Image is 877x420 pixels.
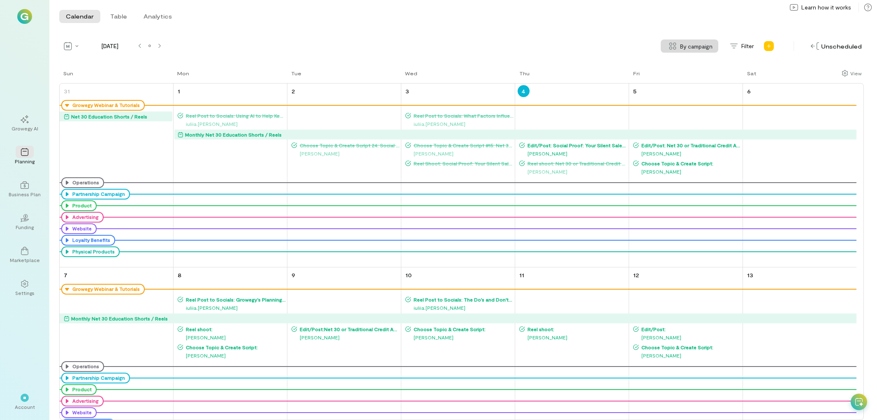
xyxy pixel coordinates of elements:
a: September 4, 2025 [518,85,530,97]
div: Product [70,386,92,393]
div: Growegy Webinar & Tutorials [61,100,145,111]
span: Reel Post to Socials: What Factors Influence Your Business Credit Score? [411,112,514,119]
a: Monday [173,69,191,83]
div: Fri [633,70,640,77]
div: [PERSON_NAME] [178,333,286,341]
div: Tue [291,70,301,77]
div: Partnership Campaign [70,191,125,197]
div: Growegy AI [12,125,38,132]
button: Table [104,10,134,23]
a: September 12, 2025 [632,269,641,281]
span: [DATE] [85,42,135,50]
a: September 5, 2025 [632,85,638,97]
span: Filter [741,42,754,50]
span: Reel Shoot: Social Proof: Your Silent Salesperson [411,160,514,167]
a: August 31, 2025 [62,85,72,97]
a: September 9, 2025 [290,269,297,281]
a: Funding [10,207,39,237]
a: September 1, 2025 [176,85,182,97]
button: Analytics [137,10,178,23]
span: By campaign [680,42,713,51]
div: Advertising [70,214,99,220]
div: Partnership Campaign [61,189,130,200]
a: Business Plan [10,174,39,204]
a: September 6, 2025 [745,85,752,97]
div: iuliia.[PERSON_NAME] [178,304,286,312]
div: Add new program [762,39,775,53]
span: Reel shoot: Net 30 or Traditional Credit Accounts: What’s Best for Business? [525,160,628,167]
a: Marketplace [10,240,39,270]
div: Website [61,223,97,234]
td: August 31, 2025 [60,84,174,267]
div: Operations [61,361,104,372]
a: Tuesday [287,69,303,83]
a: September 13, 2025 [745,269,755,281]
td: September 1, 2025 [174,84,287,267]
span: Choose Topic & Create Script: [639,344,742,350]
div: Business Plan [9,191,41,197]
div: Product [61,200,97,211]
td: September 5, 2025 [629,84,743,267]
div: [PERSON_NAME] [633,149,742,158]
div: Loyalty Benefits [61,235,115,246]
div: Growegy Webinar & Tutorials [61,284,145,295]
div: iuliia.[PERSON_NAME] [405,304,514,312]
div: Operations [70,179,99,186]
span: Edit/Post: Social Proof: Your Silent Salesperson [525,142,628,149]
div: Account [15,404,35,410]
a: September 3, 2025 [404,85,411,97]
span: Choose Topic & Create Script: [639,160,742,167]
div: Settings [15,290,35,296]
span: Choose Topic & Create Script #15: Net 30 or Traditional Credit Accounts: What’s Best for Business? [411,142,514,149]
span: Edit/Post: [639,326,742,332]
div: [PERSON_NAME] [178,351,286,360]
div: [PERSON_NAME] [519,333,628,341]
div: View [850,70,862,77]
a: Friday [629,69,641,83]
div: Website [70,225,92,232]
div: Website [70,409,92,416]
div: Net 30 Education Shorts / Reels [71,112,147,121]
a: Settings [10,273,39,303]
div: Growegy Webinar & Tutorials [70,102,140,109]
a: September 7, 2025 [62,269,69,281]
span: Choose Topic & Create Script: [183,344,286,350]
div: [PERSON_NAME] [519,149,628,158]
div: Thu [519,70,530,77]
a: Saturday [743,69,758,83]
span: Learn how it works [801,3,851,12]
span: Reel Post to Socials: The Do's and Don'ts of Customer Engagement [411,296,514,303]
div: Monthly Net 30 Education Shorts / Reels [185,130,282,139]
td: September 6, 2025 [743,84,856,267]
span: Edit/Post: Net 30 or Traditional Credit Accounts: What’s Best for Business? [639,142,742,149]
div: [PERSON_NAME] [405,149,514,158]
td: September 4, 2025 [515,84,629,267]
div: iuliia.[PERSON_NAME] [405,120,514,128]
div: [PERSON_NAME] [292,333,400,341]
a: September 2, 2025 [290,85,296,97]
div: Website [61,407,97,418]
a: September 8, 2025 [176,269,183,281]
div: Advertising [61,212,104,223]
span: Reel shoot: [183,326,286,332]
div: Mon [177,70,189,77]
span: Choose Topic & Create Script: [411,326,514,332]
div: Operations [61,177,104,188]
a: Wednesday [401,69,419,83]
div: Product [61,384,97,395]
div: Show columns [840,67,864,79]
div: [PERSON_NAME] [633,167,742,176]
td: September 3, 2025 [401,84,515,267]
span: Edit/Post:Net 30 or Traditional Credit Accounts: What’s Best for Business? [297,326,400,332]
div: Planning [15,158,35,165]
div: Growegy Webinar & Tutorials [70,286,140,292]
span: Reel shoot: [525,326,628,332]
span: Reel Post to Socials: Using AI to Help Keep Your Business Moving Forward [183,112,286,119]
div: Operations [70,363,99,370]
div: [PERSON_NAME] [519,167,628,176]
a: September 10, 2025 [404,269,413,281]
button: Calendar [59,10,100,23]
div: Partnership Campaign [61,373,130,383]
div: Sun [63,70,73,77]
div: Physical Products [70,248,115,255]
